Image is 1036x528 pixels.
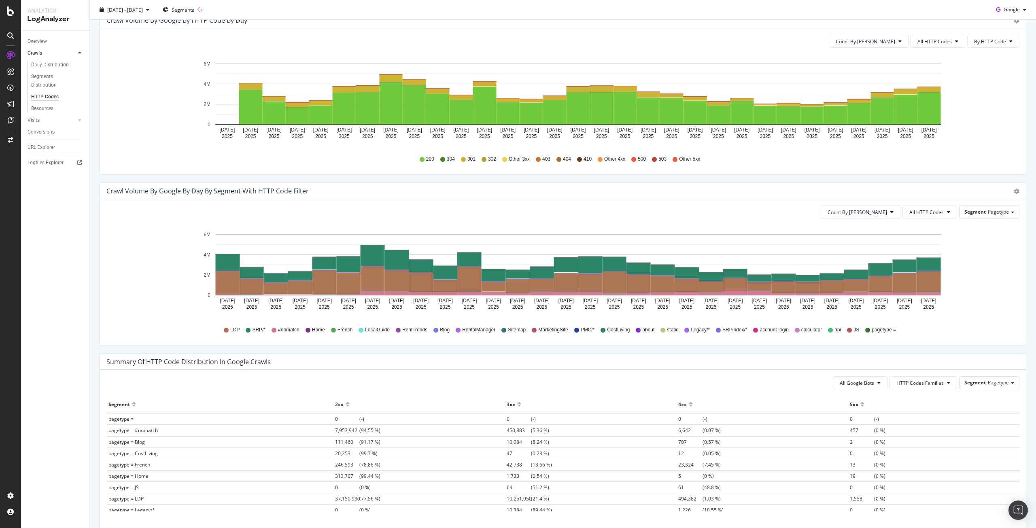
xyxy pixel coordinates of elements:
div: gear [1014,189,1019,194]
span: 0 [507,416,531,422]
div: 4xx [678,398,687,411]
text: 2025 [778,304,789,310]
div: HTTP Codes [31,93,59,101]
text: [DATE] [558,298,574,303]
span: (94.55 %) [335,427,380,434]
span: calculator [801,327,822,333]
span: Other 4xx [604,156,625,163]
text: [DATE] [711,127,726,133]
span: All HTTP Codes [909,209,944,216]
span: about [642,327,654,333]
span: 450,883 [507,427,531,434]
text: [DATE] [758,127,773,133]
text: 2025 [222,304,233,310]
span: 403 [542,156,550,163]
text: [DATE] [510,298,525,303]
text: [DATE] [524,127,539,133]
text: [DATE] [679,298,694,303]
span: RentalManager [462,327,495,333]
span: 1,558 [850,495,874,502]
text: [DATE] [430,127,446,133]
span: pagetype = Home [108,473,149,479]
span: (-) [507,416,536,422]
span: MarketingSite [538,327,568,333]
div: Analytics [28,6,83,15]
text: 2025 [503,134,514,139]
span: 302 [488,156,496,163]
text: [DATE] [607,298,622,303]
span: 6,642 [678,427,703,434]
span: HTTP Codes Families [896,380,944,386]
text: 2025 [246,304,257,310]
span: (7.45 %) [678,461,721,468]
text: [DATE] [824,298,840,303]
div: Crawls [28,49,42,57]
text: [DATE] [290,127,305,133]
text: [DATE] [500,127,516,133]
span: (0 %) [850,484,885,491]
text: [DATE] [897,298,912,303]
span: 301 [467,156,476,163]
span: 13 [850,461,874,468]
span: (78.86 %) [335,461,380,468]
text: [DATE] [462,298,477,303]
text: 2025 [440,304,451,310]
text: 2025 [391,304,402,310]
span: (21.4 %) [507,495,549,502]
text: 2M [204,272,210,278]
span: pagetype = #nomatch [108,427,158,434]
span: 0 [850,484,874,491]
span: (-) [850,416,879,422]
a: Daily Distribution [31,61,84,69]
div: Logfiles Explorer [28,159,64,167]
span: Segment [964,208,986,215]
text: [DATE] [728,298,743,303]
span: Other 3xx [509,156,530,163]
text: 2025 [730,304,741,310]
text: 2025 [560,304,571,310]
text: 2025 [292,134,303,139]
a: Overview [28,37,84,46]
text: 2025 [245,134,256,139]
span: Count By Day [836,38,895,45]
div: Visits [28,116,40,125]
text: 2025 [488,304,499,310]
div: 3xx [507,398,515,411]
button: By HTTP Code [967,35,1019,48]
span: Segment [964,379,986,386]
span: 404 [563,156,571,163]
text: [DATE] [389,298,405,303]
span: pagetype = [872,327,896,333]
span: (0 %) [678,473,714,479]
a: Conversions [28,128,84,136]
text: [DATE] [655,298,671,303]
text: 2025 [537,304,548,310]
span: 500 [638,156,646,163]
text: 2025 [657,304,668,310]
text: 2025 [706,304,717,310]
span: (-) [678,416,707,422]
div: gear [1014,18,1019,23]
text: [DATE] [594,127,609,133]
span: Legacy/* [691,327,710,333]
text: [DATE] [921,127,937,133]
div: Open Intercom Messenger [1008,500,1028,520]
span: pagetype = LDP [108,495,144,502]
span: 494,382 [678,495,703,502]
a: Logfiles Explorer [28,159,84,167]
text: [DATE] [664,127,679,133]
button: HTTP Codes Families [890,376,957,389]
a: Resources [31,104,84,113]
span: 503 [658,156,667,163]
text: [DATE] [688,127,703,133]
text: 2025 [319,304,330,310]
text: 2025 [432,134,443,139]
span: 10,084 [507,439,531,445]
text: 2025 [512,304,523,310]
text: 2025 [295,304,306,310]
span: (0 %) [850,473,885,479]
text: 2025 [681,304,692,310]
span: [DATE] - [DATE] [107,6,143,13]
text: 2025 [585,304,596,310]
span: Home [312,327,325,333]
